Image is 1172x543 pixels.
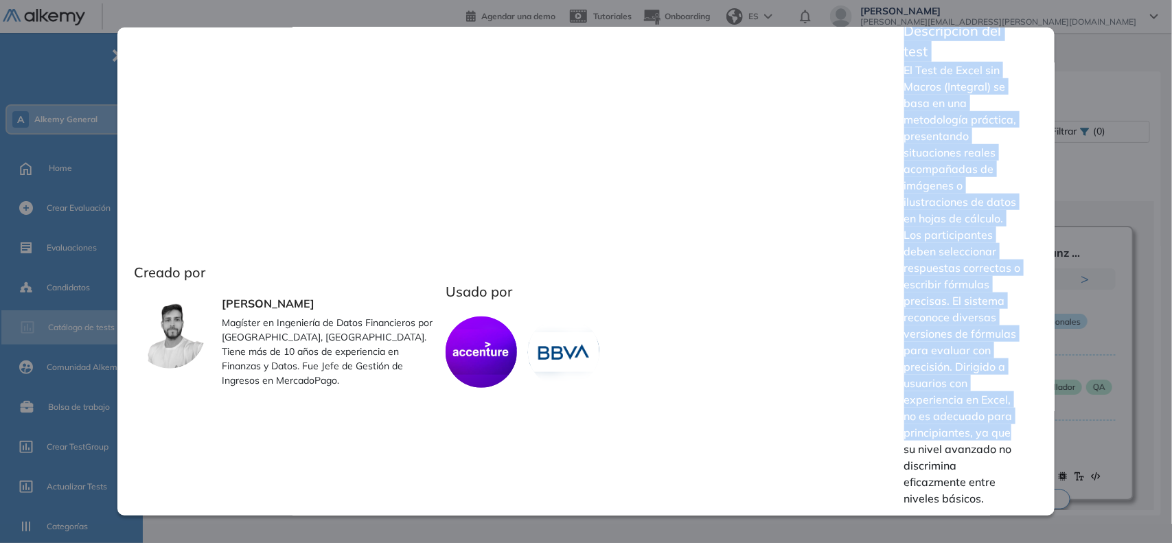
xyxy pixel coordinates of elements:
[904,21,1022,62] p: Descripcion del test
[446,284,877,300] h3: Usado por
[222,316,435,388] p: Magíster en Ingeniería de Datos Financieros por [GEOGRAPHIC_DATA], [GEOGRAPHIC_DATA]. Tiene más d...
[446,316,517,388] img: company-logo
[904,62,1022,507] p: El Test de Excel sin Macros (Integral) se basa en una metodología práctica, presentando situacion...
[528,316,599,388] img: company-logo
[134,297,205,369] img: author-avatar
[222,297,435,310] h3: [PERSON_NAME]
[134,264,435,281] h3: Creado por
